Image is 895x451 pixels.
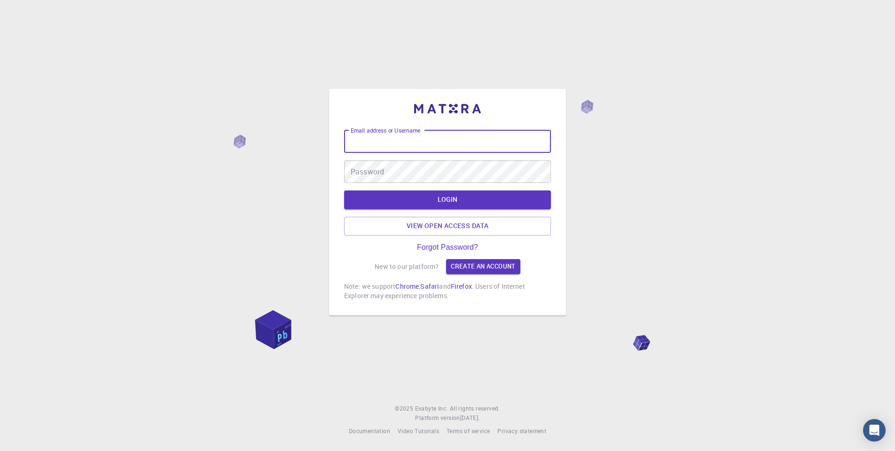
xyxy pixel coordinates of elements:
[497,427,546,435] span: Privacy statement
[398,427,439,436] a: Video Tutorials
[451,282,472,291] a: Firefox
[344,190,551,209] button: LOGIN
[344,217,551,236] a: View open access data
[351,127,420,135] label: Email address or Username
[446,259,520,274] a: Create an account
[450,404,500,413] span: All rights reserved.
[395,282,419,291] a: Chrome
[447,427,490,436] a: Terms of service
[417,243,478,252] a: Forgot Password?
[415,404,448,412] span: Exabyte Inc.
[447,427,490,435] span: Terms of service
[415,413,460,423] span: Platform version
[863,419,886,442] div: Open Intercom Messenger
[497,427,546,436] a: Privacy statement
[395,404,415,413] span: © 2025
[415,404,448,413] a: Exabyte Inc.
[375,262,439,271] p: New to our platform?
[349,427,390,435] span: Documentation
[460,413,480,423] a: [DATE].
[344,282,551,301] p: Note: we support , and . Users of Internet Explorer may experience problems.
[398,427,439,435] span: Video Tutorials
[349,427,390,436] a: Documentation
[420,282,439,291] a: Safari
[460,414,480,421] span: [DATE] .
